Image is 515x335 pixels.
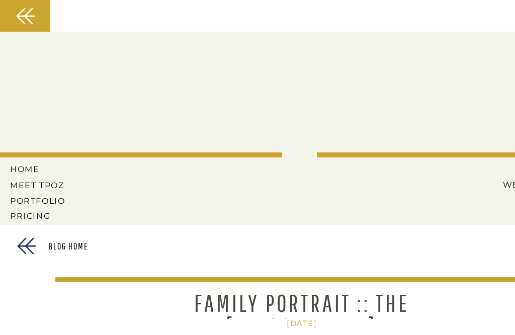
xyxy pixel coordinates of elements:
[10,164,55,174] a: HOME
[10,211,67,220] a: Pricing
[120,291,484,316] h1: Family Portrait :: The [PERSON_NAME]
[214,319,390,327] h2: [DATE]
[10,196,67,205] a: PORTFOLIO
[10,181,65,190] a: MEET tPoz
[37,242,100,253] a: Blog Home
